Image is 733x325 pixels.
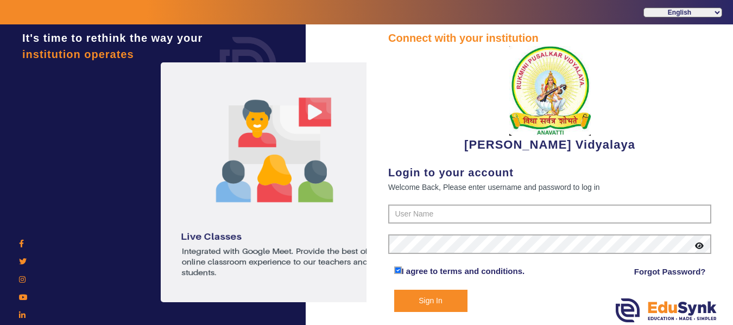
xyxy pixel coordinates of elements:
img: 1f9ccde3-ca7c-4581-b515-4fcda2067381 [509,46,591,136]
div: Connect with your institution [388,30,711,46]
a: I agree to terms and conditions. [402,266,525,276]
button: Sign In [394,290,467,312]
div: Login to your account [388,164,711,181]
div: Welcome Back, Please enter username and password to log in [388,181,711,194]
img: login.png [207,24,289,106]
div: [PERSON_NAME] Vidyalaya [388,46,711,154]
img: edusynk.png [616,298,717,322]
a: Forgot Password? [634,265,706,278]
span: It's time to rethink the way your [22,32,203,44]
input: User Name [388,205,711,224]
span: institution operates [22,48,134,60]
img: login1.png [161,62,389,302]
